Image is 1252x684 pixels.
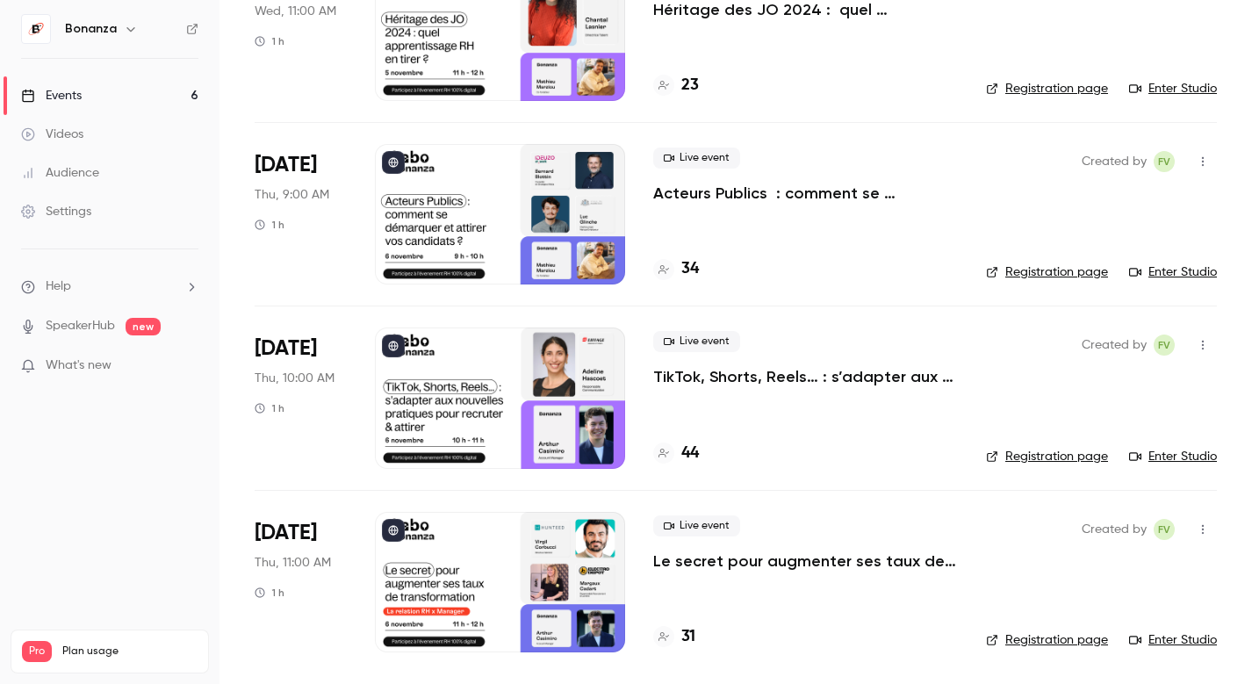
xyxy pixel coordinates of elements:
a: Enter Studio [1129,80,1217,97]
span: Live event [653,331,740,352]
span: Created by [1082,151,1147,172]
a: Registration page [986,263,1108,281]
a: Enter Studio [1129,631,1217,649]
a: Enter Studio [1129,448,1217,465]
a: Enter Studio [1129,263,1217,281]
div: Settings [21,203,91,220]
div: Nov 6 Thu, 10:00 AM (Europe/Paris) [255,328,347,468]
div: Nov 6 Thu, 11:00 AM (Europe/Paris) [255,512,347,652]
span: Live event [653,515,740,536]
span: [DATE] [255,519,317,547]
a: 23 [653,74,699,97]
span: FV [1158,519,1170,540]
a: 34 [653,257,699,281]
div: Nov 6 Thu, 9:00 AM (Europe/Paris) [255,144,347,284]
span: new [126,318,161,335]
span: Wed, 11:00 AM [255,3,336,20]
span: Thu, 9:00 AM [255,186,329,204]
div: 1 h [255,586,284,600]
span: [DATE] [255,335,317,363]
a: TikTok, Shorts, Reels… : s’adapter aux nouvelles pratiques pour recruter & attirer [653,366,958,387]
span: Live event [653,148,740,169]
span: FV [1158,335,1170,356]
span: Thu, 10:00 AM [255,370,335,387]
h4: 34 [681,257,699,281]
a: Registration page [986,631,1108,649]
h4: 31 [681,625,695,649]
span: Fabio Vilarinho [1154,151,1175,172]
span: Help [46,277,71,296]
span: Thu, 11:00 AM [255,554,331,572]
span: Created by [1082,335,1147,356]
span: [DATE] [255,151,317,179]
h6: Bonanza [65,20,117,38]
div: Audience [21,164,99,182]
div: 1 h [255,401,284,415]
span: What's new [46,356,112,375]
div: 1 h [255,218,284,232]
span: Plan usage [62,644,198,659]
div: Events [21,87,82,104]
div: 1 h [255,34,284,48]
h4: 44 [681,442,699,465]
a: SpeakerHub [46,317,115,335]
h4: 23 [681,74,699,97]
span: Pro [22,641,52,662]
span: Fabio Vilarinho [1154,519,1175,540]
div: Videos [21,126,83,143]
span: Created by [1082,519,1147,540]
a: Registration page [986,80,1108,97]
a: 31 [653,625,695,649]
span: FV [1158,151,1170,172]
a: Acteurs Publics : comment se démarquer et attirer vos candidats ? [653,183,958,204]
span: Fabio Vilarinho [1154,335,1175,356]
iframe: Noticeable Trigger [177,358,198,374]
li: help-dropdown-opener [21,277,198,296]
a: Le secret pour augmenter ses taux de transformation : la relation RH x Manager [653,551,958,572]
a: Registration page [986,448,1108,465]
a: 44 [653,442,699,465]
img: Bonanza [22,15,50,43]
